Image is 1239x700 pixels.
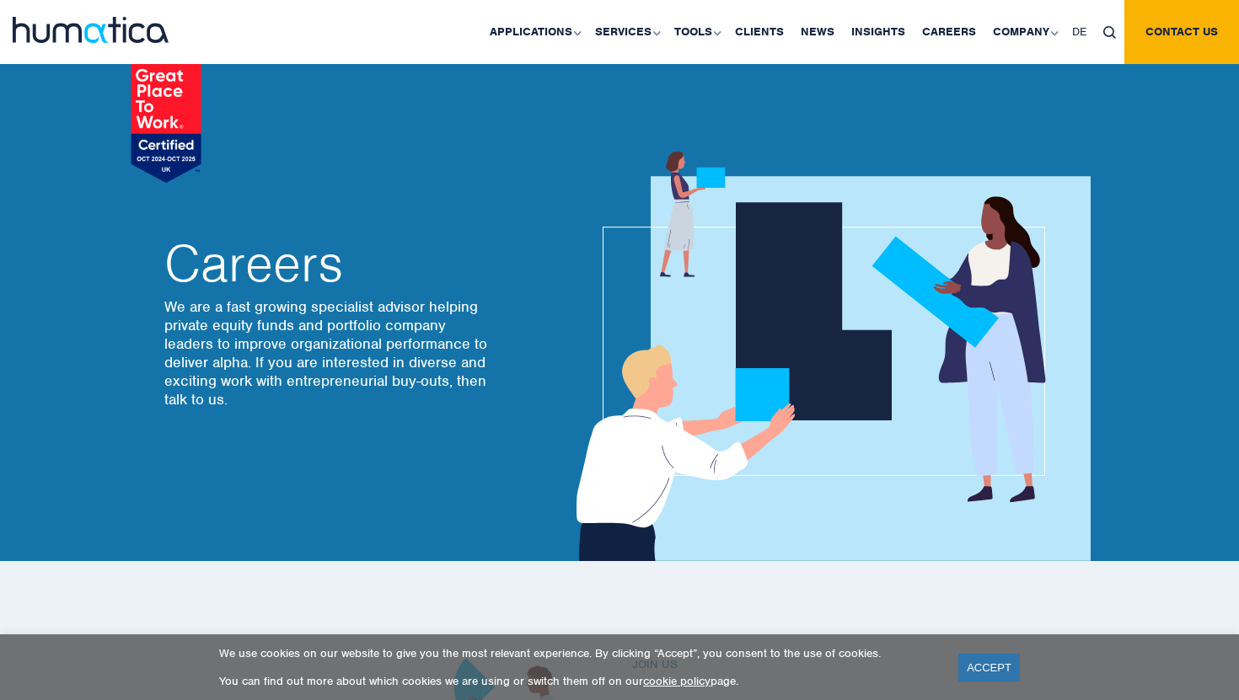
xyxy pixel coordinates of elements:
img: about_banner1 [560,152,1091,561]
a: ACCEPT [958,654,1020,681]
p: You can find out more about which cookies we are using or switch them off on our page. [219,674,937,688]
span: DE [1072,24,1086,39]
a: cookie policy [643,674,711,688]
h2: Careers [164,238,493,289]
img: logo [13,17,169,43]
img: search_icon [1103,26,1116,39]
p: We use cookies on our website to give you the most relevant experience. By clicking “Accept”, you... [219,646,937,660]
p: We are a fast growing specialist advisor helping private equity funds and portfolio company leade... [164,297,493,409]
